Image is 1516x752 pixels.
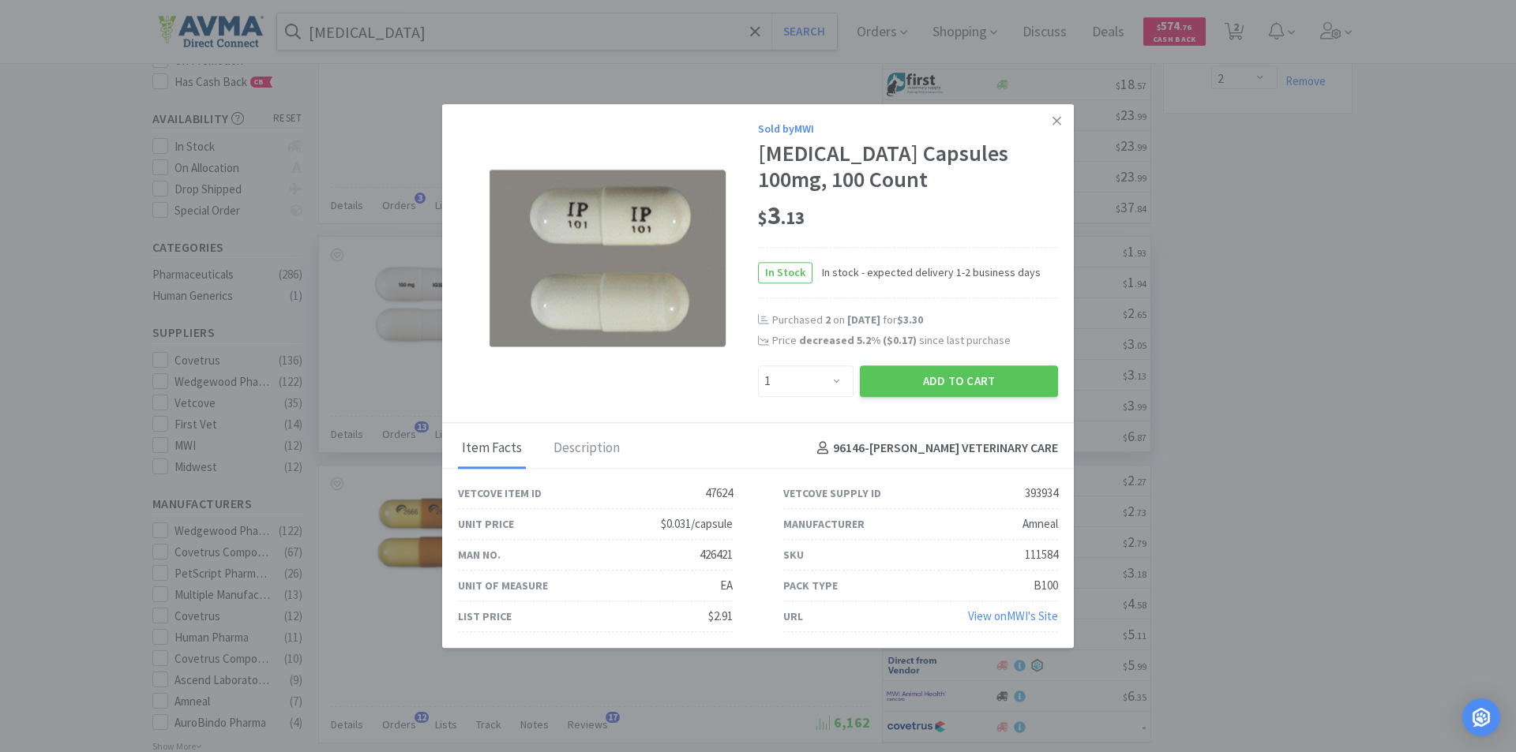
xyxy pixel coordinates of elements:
div: URL [783,608,803,625]
div: Pack Type [783,577,838,594]
div: Vetcove Item ID [458,484,542,502]
div: Open Intercom Messenger [1462,698,1500,736]
a: View onMWI's Site [968,608,1058,623]
div: 111584 [1025,545,1058,564]
div: Purchased on for [772,312,1058,328]
span: In stock - expected delivery 1-2 business days [812,264,1041,281]
span: 3 [758,200,805,231]
span: decreased 5.2 % ( ) [799,334,917,348]
div: [MEDICAL_DATA] Capsules 100mg, 100 Count [758,140,1058,193]
span: In Stock [759,263,812,282]
div: EA [720,576,733,595]
span: $ [758,207,767,229]
div: Amneal [1023,514,1058,533]
div: B100 [1034,576,1058,595]
span: [DATE] [847,312,880,327]
span: $3.30 [897,312,923,327]
div: Unit of Measure [458,577,548,594]
div: Vetcove Supply ID [783,484,881,502]
img: 609a09e61c544f2bb041484729df9224_393934.png [490,169,726,347]
div: $0.031/capsule [661,514,733,533]
span: 2 [825,312,831,327]
button: Add to Cart [860,365,1058,397]
div: List Price [458,608,512,625]
div: 393934 [1025,484,1058,503]
span: . 13 [781,207,805,229]
h4: 96146 - [PERSON_NAME] VETERINARY CARE [811,439,1058,459]
div: 426421 [700,545,733,564]
div: Unit Price [458,515,514,533]
div: 47624 [705,484,733,503]
div: Price since last purchase [772,332,1058,350]
div: Description [550,429,624,469]
div: SKU [783,546,804,563]
div: Sold by MWI [758,120,1058,137]
span: $0.17 [887,334,913,348]
div: Man No. [458,546,501,563]
div: Item Facts [458,429,526,469]
div: Manufacturer [783,515,865,533]
div: $2.91 [708,607,733,626]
